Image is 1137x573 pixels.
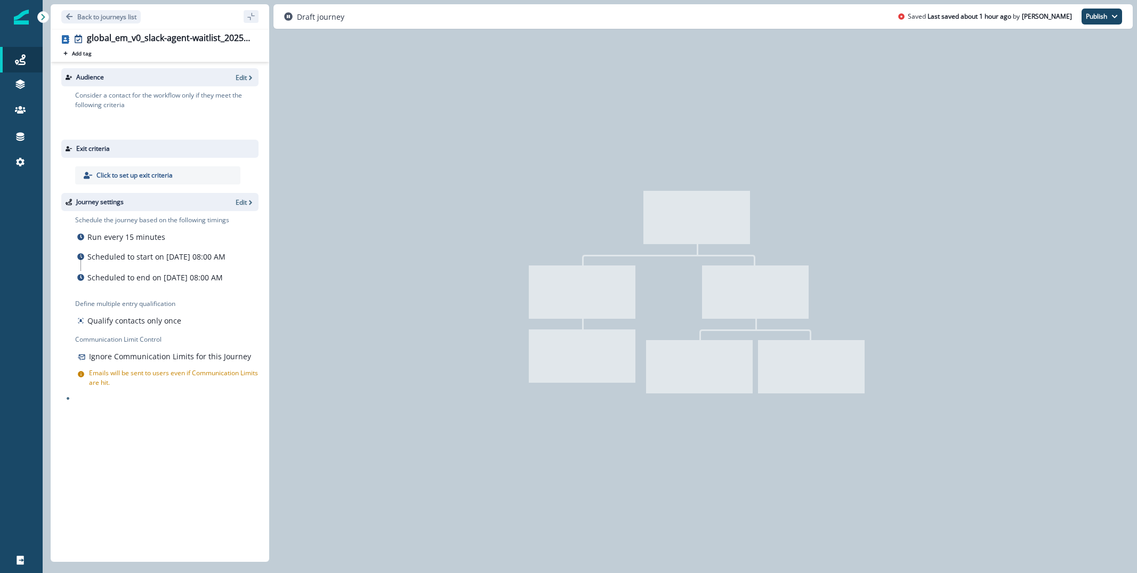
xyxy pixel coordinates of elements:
p: by [1013,12,1020,21]
p: Schedule the journey based on the following timings [75,215,229,225]
p: Run every 15 minutes [87,231,165,243]
p: Scheduled to end on [DATE] 08:00 AM [87,272,223,283]
p: Edit [236,73,247,82]
img: Inflection [14,10,29,25]
p: Edit [236,198,247,207]
p: Exit criteria [76,144,110,154]
button: Publish [1082,9,1122,25]
button: sidebar collapse toggle [244,10,259,23]
button: Add tag [61,49,93,58]
p: Audience [76,72,104,82]
p: Draft journey [297,11,344,22]
p: Communication Limit Control [75,335,259,344]
p: Saved [908,12,926,21]
p: Last saved about 1 hour ago [928,12,1011,21]
button: Edit [236,198,254,207]
button: Go back [61,10,141,23]
p: Define multiple entry qualification [75,299,183,309]
p: Click to set up exit criteria [96,171,173,180]
div: global_em_v0_slack-agent-waitlist_20251013_3204 [87,33,254,45]
p: Consider a contact for the workflow only if they meet the following criteria [75,91,259,110]
p: Ignore Communication Limits for this Journey [89,351,251,362]
button: Edit [236,73,254,82]
p: Emails will be sent to users even if Communication Limits are hit. [89,368,259,388]
p: Back to journeys list [77,12,136,21]
p: Ethan White [1022,12,1072,21]
p: Journey settings [76,197,124,207]
p: Scheduled to start on [DATE] 08:00 AM [87,251,225,262]
p: Add tag [72,50,91,57]
p: Qualify contacts only once [87,315,181,326]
